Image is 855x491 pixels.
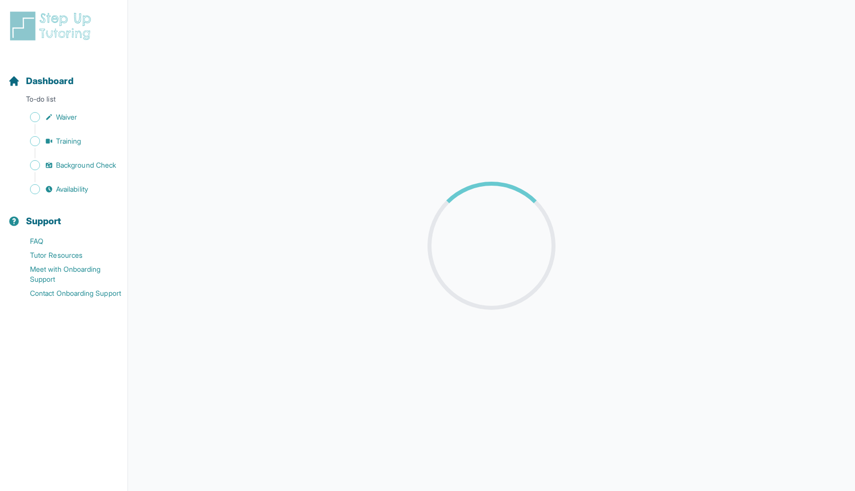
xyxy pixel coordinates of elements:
span: Waiver [56,112,77,122]
a: FAQ [8,234,127,248]
p: To-do list [4,94,123,108]
span: Training [56,136,81,146]
a: Meet with Onboarding Support [8,262,127,286]
a: Contact Onboarding Support [8,286,127,300]
button: Dashboard [4,58,123,92]
button: Support [4,198,123,232]
a: Dashboard [8,74,73,88]
img: logo [8,10,97,42]
span: Support [26,214,61,228]
a: Waiver [8,110,127,124]
a: Background Check [8,158,127,172]
a: Tutor Resources [8,248,127,262]
span: Availability [56,184,88,194]
a: Availability [8,182,127,196]
span: Dashboard [26,74,73,88]
span: Background Check [56,160,116,170]
a: Training [8,134,127,148]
